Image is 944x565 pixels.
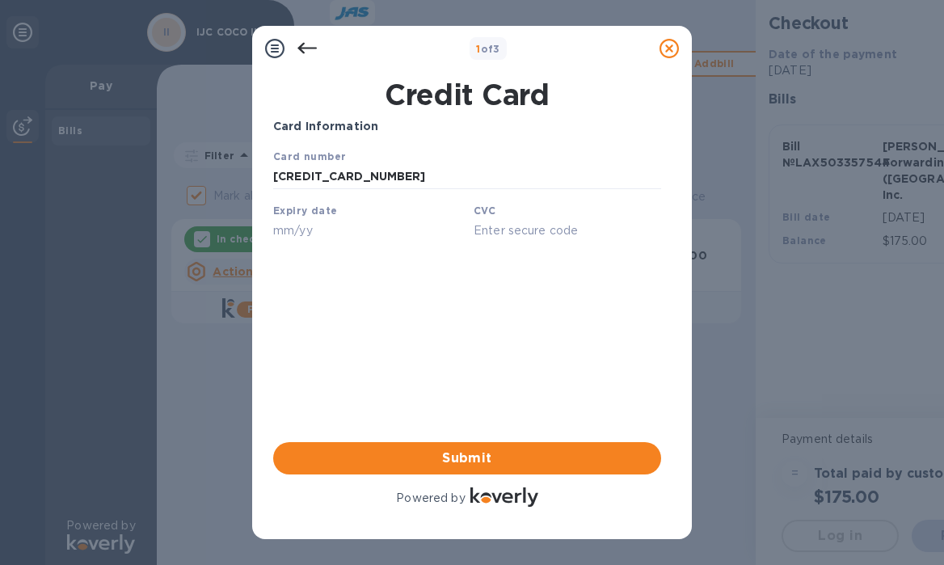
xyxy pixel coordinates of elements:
b: Card Information [273,120,378,133]
span: Submit [286,449,648,468]
h1: Credit Card [267,78,668,112]
button: Submit [273,442,661,474]
p: Powered by [396,490,465,507]
span: 1 [476,43,480,55]
input: Enter secure code [200,70,388,95]
iframe: Your browser does not support iframes [273,148,661,242]
img: Logo [470,487,538,507]
b: of 3 [476,43,500,55]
